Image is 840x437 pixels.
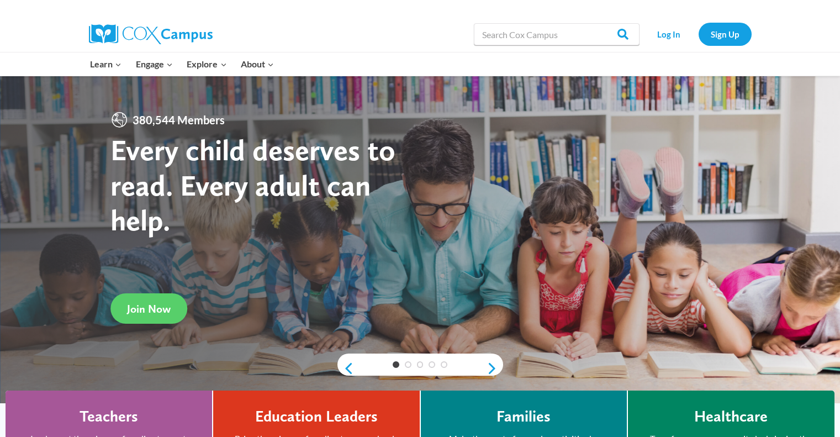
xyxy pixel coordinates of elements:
[128,111,229,129] span: 380,544 Members
[645,23,693,45] a: Log In
[90,57,121,71] span: Learn
[337,362,354,375] a: previous
[187,57,226,71] span: Explore
[127,302,171,315] span: Join Now
[429,361,435,368] a: 4
[441,361,447,368] a: 5
[417,361,424,368] a: 3
[405,361,411,368] a: 2
[110,132,395,238] strong: Every child deserves to read. Every adult can help.
[393,361,399,368] a: 1
[255,407,378,426] h4: Education Leaders
[89,24,213,44] img: Cox Campus
[83,52,281,76] nav: Primary Navigation
[337,357,503,380] div: content slider buttons
[136,57,173,71] span: Engage
[474,23,640,45] input: Search Cox Campus
[645,23,752,45] nav: Secondary Navigation
[80,407,138,426] h4: Teachers
[496,407,551,426] h4: Families
[487,362,503,375] a: next
[241,57,274,71] span: About
[699,23,752,45] a: Sign Up
[694,407,768,426] h4: Healthcare
[110,293,187,324] a: Join Now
